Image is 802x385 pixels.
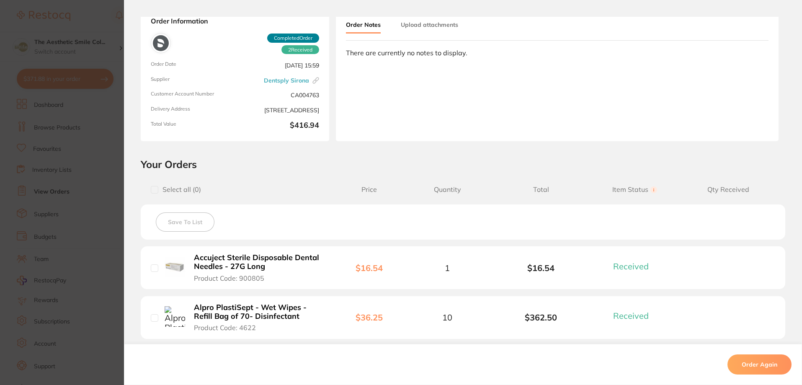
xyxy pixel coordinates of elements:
[158,186,201,194] span: Select all ( 0 )
[238,121,319,131] b: $416.94
[238,91,319,99] span: CA004763
[194,274,264,282] span: Product Code: 900805
[156,212,214,232] button: Save To List
[611,310,659,321] button: Received
[611,261,659,271] button: Received
[151,106,232,114] span: Delivery Address
[401,17,458,32] button: Upload attachments
[442,313,452,322] span: 10
[151,91,232,99] span: Customer Account Number
[613,310,649,321] span: Received
[727,354,792,375] button: Order Again
[356,312,383,323] b: $36.25
[494,313,588,322] b: $362.50
[267,34,319,43] span: Completed Order
[494,186,588,194] span: Total
[338,186,400,194] span: Price
[194,303,323,320] b: Alpro PlastiSept - Wet Wipes - Refill Bag of 70- Disinfectant
[141,158,785,171] h2: Your Orders
[194,324,256,331] span: Product Code: 4622
[588,186,682,194] span: Item Status
[681,186,775,194] span: Qty Received
[191,303,326,332] button: Alpro PlastiSept - Wet Wipes - Refill Bag of 70- Disinfectant Product Code: 4622
[494,263,588,273] b: $16.54
[165,257,185,277] img: Accuject Sterile Disposable Dental Needles - 27G Long
[400,186,494,194] span: Quantity
[445,263,450,273] span: 1
[151,121,232,131] span: Total Value
[238,61,319,70] span: [DATE] 15:59
[613,261,649,271] span: Received
[151,76,232,85] span: Supplier
[151,61,232,70] span: Order Date
[194,253,323,271] b: Accuject Sterile Disposable Dental Needles - 27G Long
[151,17,319,26] strong: Order Information
[165,306,185,327] img: Alpro PlastiSept - Wet Wipes - Refill Bag of 70- Disinfectant
[281,45,319,54] span: Received
[153,35,169,51] img: Dentsply Sirona
[264,77,309,84] a: Dentsply Sirona
[191,253,326,282] button: Accuject Sterile Disposable Dental Needles - 27G Long Product Code: 900805
[346,49,768,57] div: There are currently no notes to display.
[346,17,381,34] button: Order Notes
[238,106,319,114] span: [STREET_ADDRESS]
[356,263,383,273] b: $16.54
